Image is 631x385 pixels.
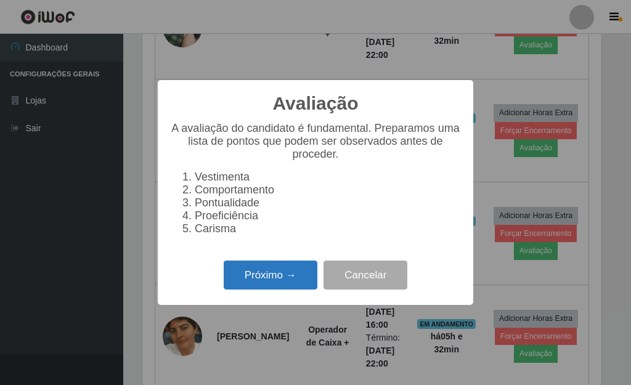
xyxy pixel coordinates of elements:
[224,261,317,290] button: Próximo →
[273,92,359,115] h2: Avaliação
[195,197,461,209] li: Pontualidade
[324,261,407,290] button: Cancelar
[195,209,461,222] li: Proeficiência
[195,171,461,184] li: Vestimenta
[195,222,461,235] li: Carisma
[170,122,461,161] p: A avaliação do candidato é fundamental. Preparamos uma lista de pontos que podem ser observados a...
[195,184,461,197] li: Comportamento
